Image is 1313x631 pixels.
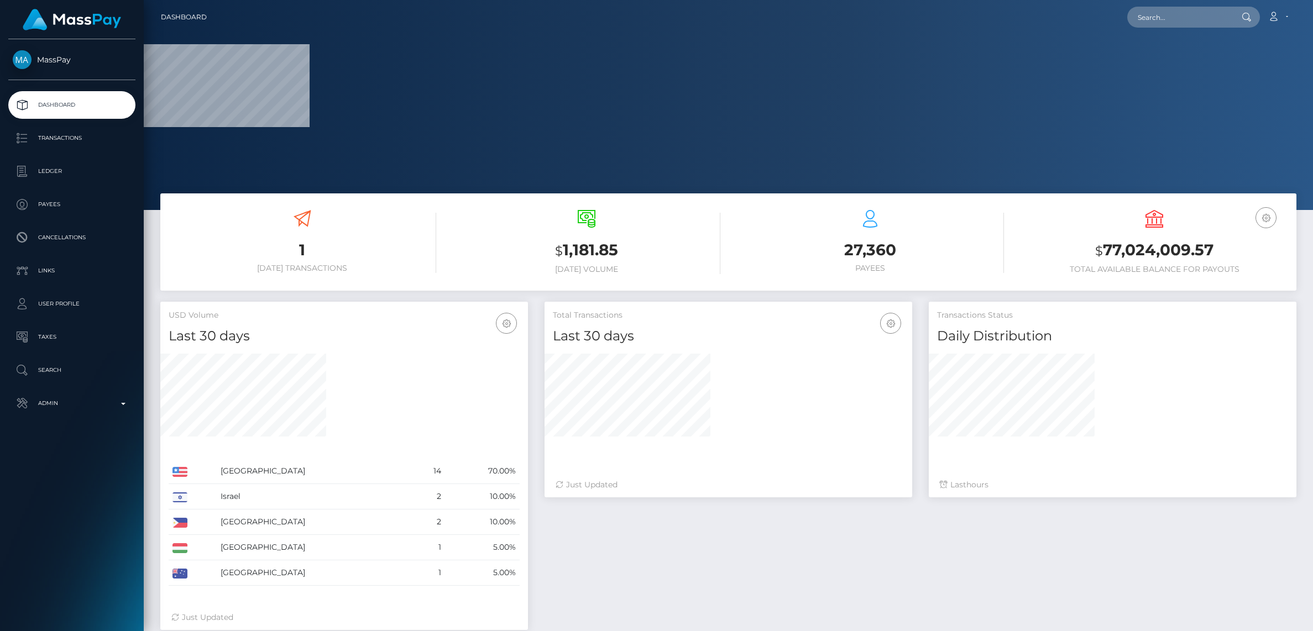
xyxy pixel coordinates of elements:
a: Cancellations [8,224,135,251]
p: Search [13,362,131,378]
h5: Total Transactions [553,310,904,321]
a: Links [8,257,135,285]
h5: Transactions Status [937,310,1288,321]
h3: 1,181.85 [453,239,720,262]
img: MassPay [13,50,32,69]
small: $ [555,243,563,259]
img: MassPay Logo [23,9,121,30]
small: $ [1095,243,1103,259]
img: IL.png [172,492,187,502]
div: Just Updated [556,479,901,491]
td: [GEOGRAPHIC_DATA] [217,535,412,560]
p: Admin [13,395,131,412]
img: US.png [172,467,187,477]
p: Ledger [13,163,131,180]
img: HU.png [172,543,187,553]
td: 5.00% [445,560,520,586]
h3: 27,360 [737,239,1005,261]
a: Search [8,356,135,384]
td: [GEOGRAPHIC_DATA] [217,459,412,484]
p: Taxes [13,329,131,345]
h5: USD Volume [169,310,520,321]
p: Transactions [13,130,131,146]
input: Search... [1127,7,1231,28]
h6: Payees [737,264,1005,273]
h4: Last 30 days [553,327,904,346]
td: [GEOGRAPHIC_DATA] [217,560,412,586]
a: Dashboard [161,6,207,29]
p: User Profile [13,296,131,312]
img: AU.png [172,569,187,579]
h4: Last 30 days [169,327,520,346]
td: 2 [412,484,444,509]
td: 2 [412,509,444,535]
p: Payees [13,196,131,213]
a: Payees [8,191,135,218]
a: Transactions [8,124,135,152]
a: Ledger [8,157,135,185]
td: [GEOGRAPHIC_DATA] [217,509,412,535]
a: Taxes [8,323,135,351]
td: 1 [412,560,444,586]
h6: [DATE] Transactions [169,264,436,273]
td: 1 [412,535,444,560]
h6: Total Available Balance for Payouts [1021,265,1288,274]
a: User Profile [8,290,135,318]
p: Links [13,262,131,279]
td: 70.00% [445,459,520,484]
div: Last hours [940,479,1285,491]
p: Cancellations [13,229,131,246]
td: 10.00% [445,484,520,509]
td: Israel [217,484,412,509]
td: 5.00% [445,535,520,560]
p: Dashboard [13,97,131,113]
td: 10.00% [445,509,520,535]
span: MassPay [8,55,135,65]
a: Admin [8,390,135,417]
h6: [DATE] Volume [453,265,720,274]
a: Dashboard [8,91,135,119]
h4: Daily Distribution [937,327,1288,346]
div: Just Updated [171,612,517,623]
h3: 77,024,009.57 [1021,239,1288,262]
h3: 1 [169,239,436,261]
img: PH.png [172,518,187,528]
td: 14 [412,459,444,484]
